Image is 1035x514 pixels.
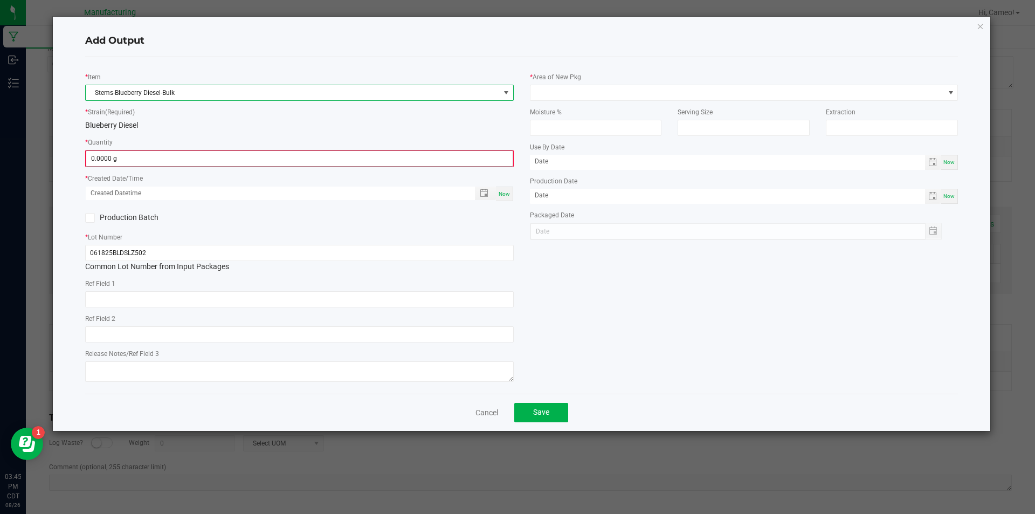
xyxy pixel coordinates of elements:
[826,107,855,117] label: Extraction
[85,245,514,272] div: Common Lot Number from Input Packages
[533,72,581,82] label: Area of New Pkg
[943,159,955,165] span: Now
[85,212,291,223] label: Production Batch
[475,187,496,200] span: Toggle popup
[943,193,955,199] span: Now
[530,142,564,152] label: Use By Date
[85,34,958,48] h4: Add Output
[530,176,577,186] label: Production Date
[530,189,926,202] input: Date
[85,349,159,359] label: Release Notes/Ref Field 3
[86,187,464,200] input: Created Datetime
[88,232,122,242] label: Lot Number
[11,428,43,460] iframe: Resource center
[925,155,941,170] span: Toggle calendar
[85,121,138,129] span: Blueberry Diesel
[32,426,45,439] iframe: Resource center unread badge
[86,85,500,100] span: Stems-Blueberry Diesel-Bulk
[88,138,113,147] label: Quantity
[85,314,115,324] label: Ref Field 2
[85,279,115,289] label: Ref Field 1
[530,155,926,168] input: Date
[105,108,135,116] span: (Required)
[530,210,574,220] label: Packaged Date
[88,174,143,183] label: Created Date/Time
[530,107,562,117] label: Moisture %
[88,72,101,82] label: Item
[678,107,713,117] label: Serving Size
[925,189,941,204] span: Toggle calendar
[514,403,568,422] button: Save
[475,407,498,418] a: Cancel
[533,408,549,416] span: Save
[88,107,135,117] label: Strain
[499,191,510,197] span: Now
